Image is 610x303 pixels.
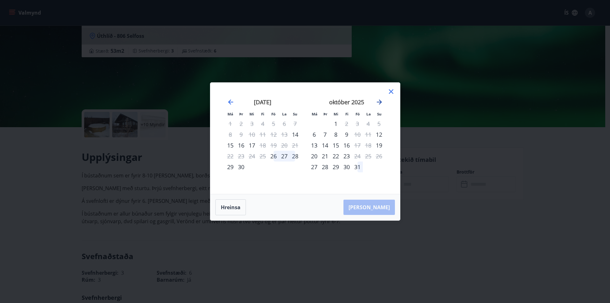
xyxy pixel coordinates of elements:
div: 15 [330,140,341,151]
td: þriðjudagur, 21. október 2025 [320,151,330,162]
div: 9 [341,129,352,140]
div: Move backward to switch to the previous month. [227,98,234,106]
td: föstudagur, 26. september 2025 [268,151,279,162]
div: 15 [225,140,236,151]
small: Má [227,112,233,116]
td: sunnudagur, 14. september 2025 [290,129,301,140]
td: Not available. fimmtudagur, 25. september 2025 [257,151,268,162]
td: þriðjudagur, 30. september 2025 [236,162,247,172]
td: Not available. föstudagur, 3. október 2025 [352,118,363,129]
div: 29 [330,162,341,172]
div: 27 [279,151,290,162]
td: Not available. laugardagur, 20. september 2025 [279,140,290,151]
small: Mi [249,112,254,116]
div: 13 [309,140,320,151]
small: Su [377,112,382,116]
td: mánudagur, 6. október 2025 [309,129,320,140]
div: 30 [341,162,352,172]
small: La [366,112,371,116]
div: 14 [320,140,330,151]
td: Not available. laugardagur, 25. október 2025 [363,151,374,162]
div: 29 [225,162,236,172]
button: Hreinsa [215,199,246,215]
td: þriðjudagur, 28. október 2025 [320,162,330,172]
td: fimmtudagur, 9. október 2025 [341,129,352,140]
td: Not available. þriðjudagur, 2. september 2025 [236,118,247,129]
div: 1 [330,118,341,129]
div: 22 [330,151,341,162]
td: Not available. laugardagur, 18. október 2025 [363,140,374,151]
small: Fi [345,112,349,116]
td: Not available. föstudagur, 17. október 2025 [352,140,363,151]
div: 21 [320,151,330,162]
div: 23 [341,151,352,162]
td: Not available. föstudagur, 5. september 2025 [268,118,279,129]
td: miðvikudagur, 8. október 2025 [330,129,341,140]
div: Aðeins útritun í boði [341,118,352,129]
td: sunnudagur, 28. september 2025 [290,151,301,162]
td: Not available. sunnudagur, 7. september 2025 [290,118,301,129]
td: Not available. þriðjudagur, 23. september 2025 [236,151,247,162]
td: miðvikudagur, 1. október 2025 [330,118,341,129]
td: mánudagur, 29. september 2025 [225,162,236,172]
div: 16 [236,140,247,151]
td: miðvikudagur, 17. september 2025 [247,140,257,151]
td: Not available. laugardagur, 11. október 2025 [363,129,374,140]
td: Not available. mánudagur, 1. september 2025 [225,118,236,129]
small: Þr [323,112,327,116]
small: Fö [356,112,360,116]
td: Not available. fimmtudagur, 18. september 2025 [257,140,268,151]
td: þriðjudagur, 14. október 2025 [320,140,330,151]
div: Aðeins innritun í boði [374,129,384,140]
td: Not available. fimmtudagur, 11. september 2025 [257,129,268,140]
div: 30 [236,162,247,172]
td: miðvikudagur, 29. október 2025 [330,162,341,172]
div: Aðeins innritun í boði [374,140,384,151]
div: 28 [290,151,301,162]
small: Þr [239,112,243,116]
td: fimmtudagur, 30. október 2025 [341,162,352,172]
div: Aðeins innritun í boði [290,129,301,140]
td: Not available. fimmtudagur, 2. október 2025 [341,118,352,129]
small: Su [293,112,297,116]
strong: október 2025 [329,98,364,106]
div: Aðeins útritun í boði [257,140,268,151]
td: föstudagur, 31. október 2025 [352,162,363,172]
td: Not available. miðvikudagur, 24. september 2025 [247,151,257,162]
td: Not available. föstudagur, 10. október 2025 [352,129,363,140]
div: Aðeins innritun í boði [309,129,320,140]
div: Move forward to switch to the next month. [376,98,383,106]
td: Not available. miðvikudagur, 3. september 2025 [247,118,257,129]
small: Mi [334,112,338,116]
td: sunnudagur, 19. október 2025 [374,140,384,151]
div: Calendar [218,90,392,186]
td: Not available. sunnudagur, 26. október 2025 [374,151,384,162]
td: Not available. föstudagur, 19. september 2025 [268,140,279,151]
td: sunnudagur, 12. október 2025 [374,129,384,140]
small: La [282,112,287,116]
td: mánudagur, 20. október 2025 [309,151,320,162]
small: Fö [271,112,275,116]
div: Aðeins útritun í boði [352,140,363,151]
td: Not available. sunnudagur, 5. október 2025 [374,118,384,129]
small: Fi [261,112,264,116]
div: 17 [247,140,257,151]
div: 28 [320,162,330,172]
div: Aðeins innritun í boði [309,162,320,172]
td: mánudagur, 27. október 2025 [309,162,320,172]
td: Not available. sunnudagur, 21. september 2025 [290,140,301,151]
div: 8 [330,129,341,140]
td: miðvikudagur, 15. október 2025 [330,140,341,151]
td: laugardagur, 27. september 2025 [279,151,290,162]
div: 7 [320,129,330,140]
div: 16 [341,140,352,151]
td: Not available. laugardagur, 4. október 2025 [363,118,374,129]
td: Not available. fimmtudagur, 4. september 2025 [257,118,268,129]
small: Má [312,112,317,116]
div: Aðeins útritun í boði [352,151,363,162]
div: 20 [309,151,320,162]
strong: [DATE] [254,98,271,106]
td: Not available. föstudagur, 12. september 2025 [268,129,279,140]
td: mánudagur, 13. október 2025 [309,140,320,151]
div: Aðeins útritun í boði [352,129,363,140]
